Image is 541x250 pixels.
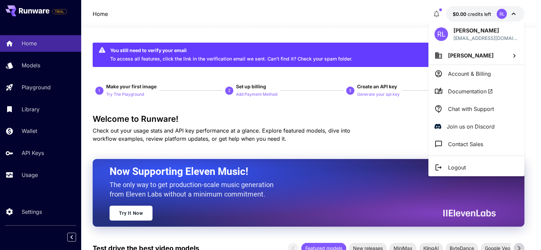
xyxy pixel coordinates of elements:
[448,52,494,59] span: [PERSON_NAME]
[428,46,524,65] button: [PERSON_NAME]
[448,140,483,148] p: Contact Sales
[448,105,494,113] p: Chat with Support
[448,70,491,78] p: Account & Billing
[453,35,518,42] p: [EMAIL_ADDRESS][DOMAIN_NAME]
[448,87,493,95] span: Documentation
[434,27,448,41] div: RL
[453,35,518,42] div: rafaellaurindo@gmail.com
[447,122,495,131] p: Join us on Discord
[453,26,518,35] p: [PERSON_NAME]
[448,163,466,172] p: Logout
